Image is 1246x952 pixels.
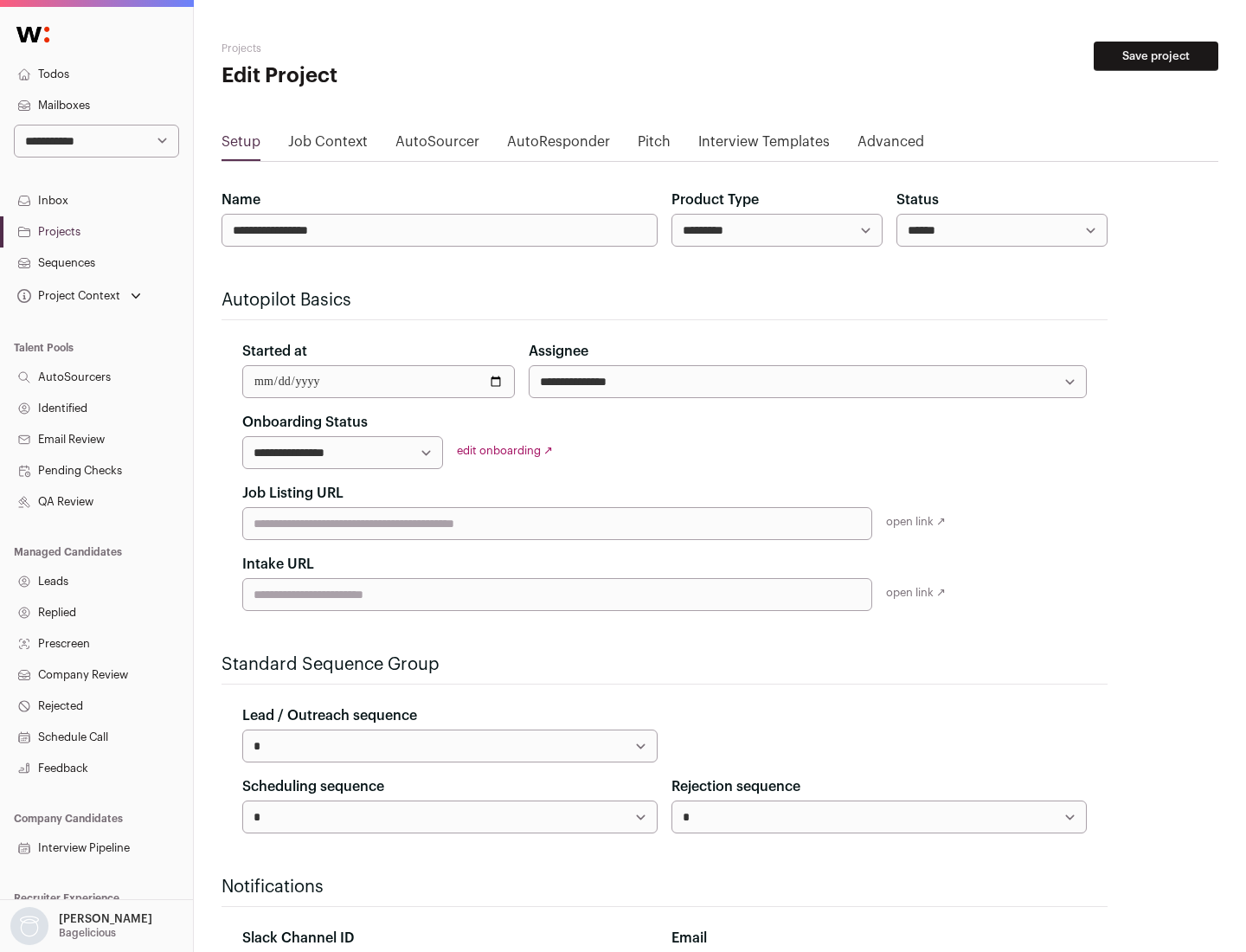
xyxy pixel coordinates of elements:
[222,190,260,210] label: Name
[698,132,830,159] a: Interview Templates
[671,190,759,210] label: Product Type
[242,776,384,797] label: Scheduling sequence
[222,875,1108,899] h2: Notifications
[242,928,354,949] label: Slack Channel ID
[222,132,260,159] a: Setup
[59,912,152,926] p: [PERSON_NAME]
[59,926,116,940] p: Bagelicious
[222,62,554,90] h1: Edit Project
[242,705,417,726] label: Lead / Outreach sequence
[288,132,368,159] a: Job Context
[638,132,671,159] a: Pitch
[10,907,48,945] img: nopic.png
[457,445,553,456] a: edit onboarding ↗
[529,341,588,362] label: Assignee
[507,132,610,159] a: AutoResponder
[14,284,145,308] button: Open dropdown
[896,190,939,210] label: Status
[222,653,1108,677] h2: Standard Sequence Group
[222,288,1108,312] h2: Autopilot Basics
[14,289,120,303] div: Project Context
[242,483,344,504] label: Job Listing URL
[1094,42,1218,71] button: Save project
[242,412,368,433] label: Onboarding Status
[857,132,924,159] a: Advanced
[242,554,314,575] label: Intake URL
[7,907,156,945] button: Open dropdown
[671,928,1087,949] div: Email
[7,17,59,52] img: Wellfound
[395,132,479,159] a: AutoSourcer
[242,341,307,362] label: Started at
[222,42,554,55] h2: Projects
[671,776,800,797] label: Rejection sequence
